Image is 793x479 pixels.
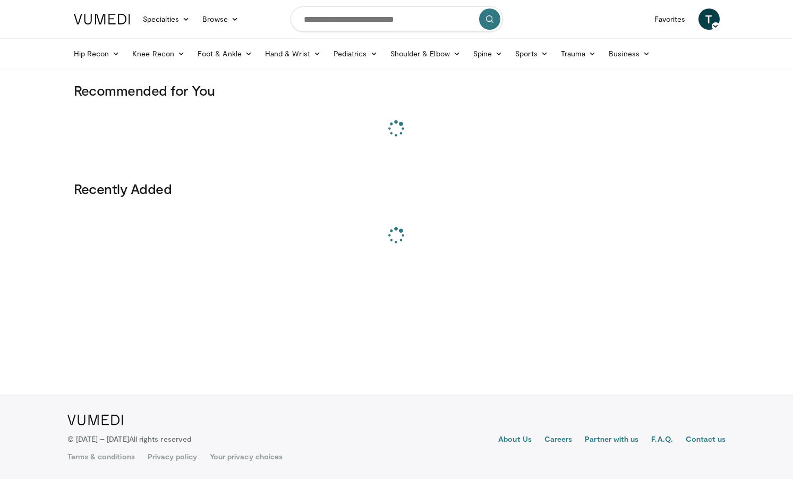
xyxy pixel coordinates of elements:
[74,14,130,24] img: VuMedi Logo
[137,9,197,30] a: Specialties
[555,43,603,64] a: Trauma
[648,9,692,30] a: Favorites
[148,451,197,462] a: Privacy policy
[651,434,672,447] a: F.A.Q.
[74,180,720,197] h3: Recently Added
[196,9,245,30] a: Browse
[67,415,123,425] img: VuMedi Logo
[210,451,283,462] a: Your privacy choices
[498,434,532,447] a: About Us
[686,434,726,447] a: Contact us
[384,43,467,64] a: Shoulder & Elbow
[67,43,126,64] a: Hip Recon
[259,43,327,64] a: Hand & Wrist
[126,43,191,64] a: Knee Recon
[544,434,573,447] a: Careers
[602,43,656,64] a: Business
[509,43,555,64] a: Sports
[467,43,509,64] a: Spine
[74,82,720,99] h3: Recommended for You
[67,434,192,444] p: © [DATE] – [DATE]
[67,451,135,462] a: Terms & conditions
[191,43,259,64] a: Foot & Ankle
[585,434,638,447] a: Partner with us
[291,6,503,32] input: Search topics, interventions
[129,434,191,443] span: All rights reserved
[698,9,720,30] a: T
[327,43,384,64] a: Pediatrics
